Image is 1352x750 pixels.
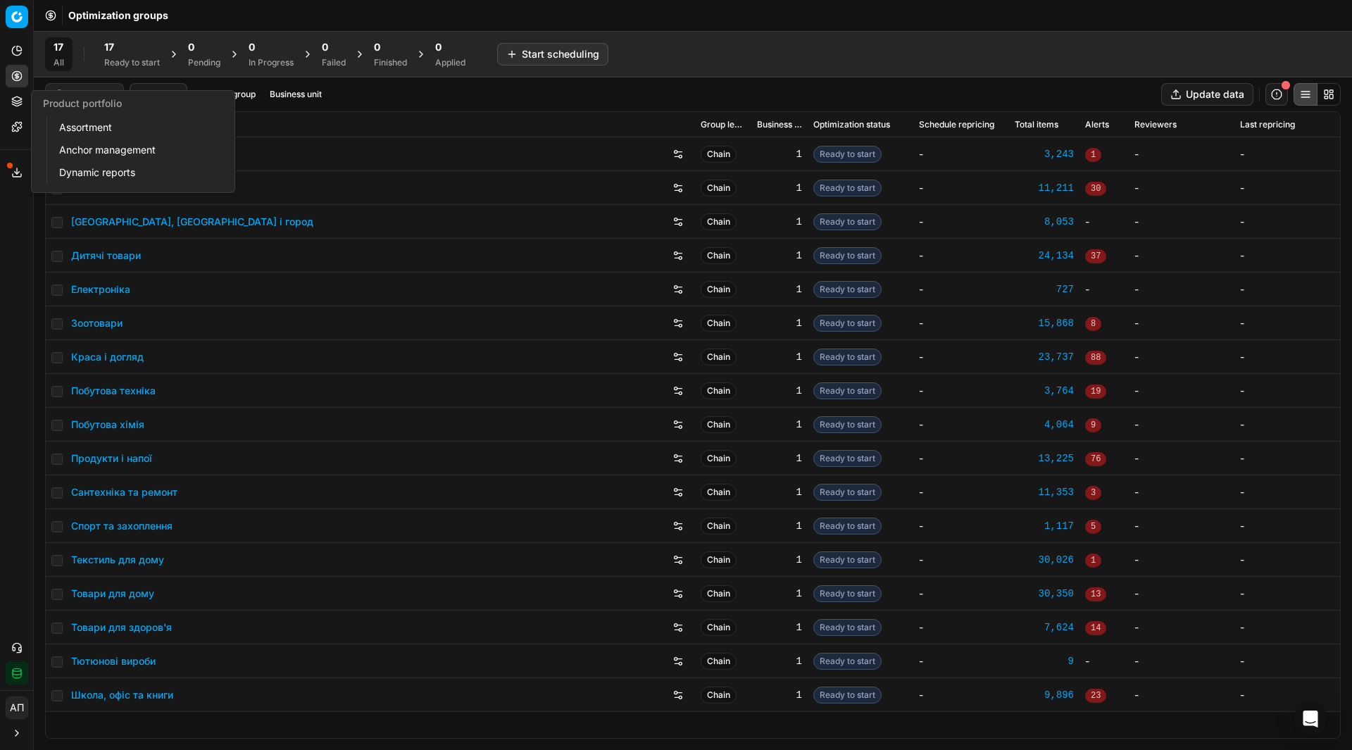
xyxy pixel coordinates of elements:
span: Ready to start [813,653,882,670]
td: - [1234,205,1340,239]
span: Chain [701,619,737,636]
span: 8 [1085,317,1101,331]
td: - [1129,171,1234,205]
td: - [1129,273,1234,306]
td: - [1079,205,1129,239]
div: 30,026 [1015,553,1074,567]
span: Ready to start [813,180,882,196]
a: 11,353 [1015,485,1074,499]
span: Group level [701,119,746,130]
span: Ready to start [813,349,882,365]
a: Дитячі товари [71,249,141,263]
td: - [1234,374,1340,408]
td: - [1129,239,1234,273]
a: Anchor management [54,140,218,160]
div: 727 [1015,282,1074,296]
span: 19 [1085,385,1106,399]
a: 11,211 [1015,181,1074,195]
td: - [1129,475,1234,509]
button: Product group [193,86,261,103]
span: 0 [322,40,328,54]
a: Текстиль для дому [71,553,164,567]
span: Ready to start [813,518,882,535]
span: Chain [701,450,737,467]
td: - [1129,205,1234,239]
span: Chain [701,653,737,670]
span: Business unit [757,119,802,130]
a: 9,896 [1015,688,1074,702]
span: 23 [1085,689,1106,703]
button: Filter [130,83,187,106]
div: 1 [757,688,802,702]
a: Продукти і напої [71,451,152,465]
span: Ready to start [813,213,882,230]
td: - [913,408,1009,442]
a: 24,134 [1015,249,1074,263]
div: Open Intercom Messenger [1294,702,1327,736]
td: - [913,644,1009,678]
span: Chain [701,382,737,399]
td: - [1129,442,1234,475]
div: 30,350 [1015,587,1074,601]
span: Ready to start [813,416,882,433]
div: In Progress [249,57,294,68]
span: Schedule repricing [919,119,994,130]
td: - [913,340,1009,374]
div: 1 [757,519,802,533]
a: Школа, офіс та книги [71,688,173,702]
div: 1 [757,215,802,229]
td: - [913,475,1009,509]
a: 4,064 [1015,418,1074,432]
div: Finished [374,57,407,68]
a: 1,117 [1015,519,1074,533]
a: Побутова техніка [71,384,156,398]
span: 0 [374,40,380,54]
span: Last repricing [1240,119,1295,130]
span: Chain [701,687,737,704]
div: 1 [757,350,802,364]
td: - [913,205,1009,239]
td: - [1234,509,1340,543]
span: 0 [249,40,255,54]
div: Failed [322,57,346,68]
span: Chain [701,213,737,230]
div: 8,053 [1015,215,1074,229]
a: Електроніка [71,282,130,296]
td: - [1129,340,1234,374]
div: 1 [757,654,802,668]
a: Товари для здоров'я [71,620,172,635]
span: Optimization status [813,119,890,130]
td: - [913,171,1009,205]
span: Total items [1015,119,1058,130]
td: - [1129,137,1234,171]
div: 7,624 [1015,620,1074,635]
a: Сантехніка та ремонт [71,485,177,499]
div: 1 [757,282,802,296]
span: 76 [1085,452,1106,466]
input: Search [71,87,115,101]
span: Chain [701,349,737,365]
div: All [54,57,64,68]
a: 9 [1015,654,1074,668]
span: 5 [1085,520,1101,534]
button: АП [6,696,28,719]
div: 1 [757,451,802,465]
div: 23,737 [1015,350,1074,364]
span: 30 [1085,182,1106,196]
a: Assortment [54,118,218,137]
td: - [1234,442,1340,475]
td: - [913,442,1009,475]
td: - [913,611,1009,644]
span: 13 [1085,587,1106,601]
span: Reviewers [1134,119,1177,130]
a: Товари для дому [71,587,154,601]
a: Побутова хімія [71,418,144,432]
span: 9 [1085,418,1101,432]
td: - [1129,644,1234,678]
span: АП [6,697,27,718]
